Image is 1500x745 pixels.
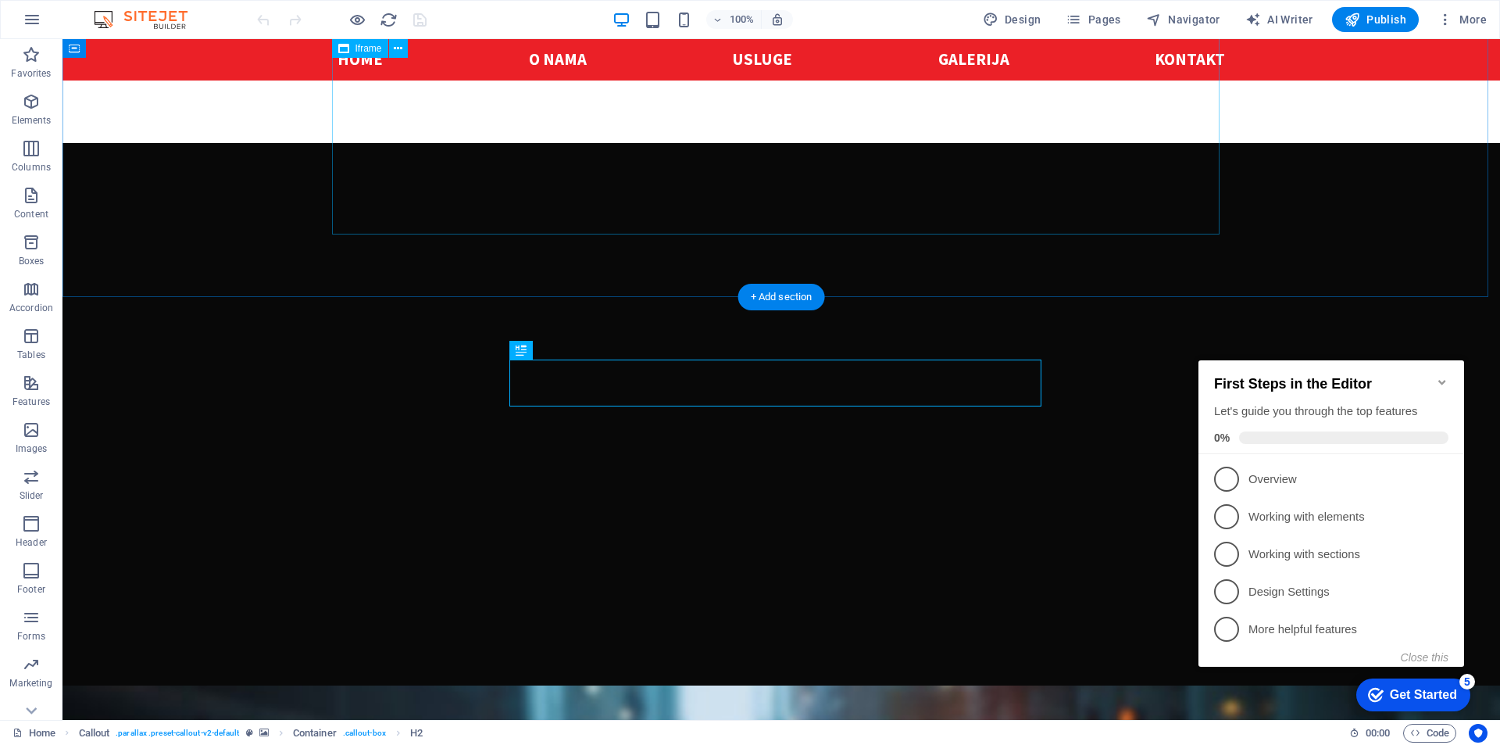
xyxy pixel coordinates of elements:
[6,273,272,310] li: More helpful features
[770,13,784,27] i: On resize automatically adjust zoom level to fit chosen device.
[1332,7,1419,32] button: Publish
[1245,12,1313,27] span: AI Writer
[56,171,244,188] p: Working with elements
[246,729,253,737] i: This element is a customizable preset
[20,489,44,502] p: Slider
[14,208,48,220] p: Content
[9,302,53,314] p: Accordion
[56,246,244,263] p: Design Settings
[1146,12,1220,27] span: Navigator
[6,123,272,160] li: Overview
[90,10,207,29] img: Editor Logo
[380,11,398,29] i: Reload page
[12,396,50,408] p: Features
[1437,12,1487,27] span: More
[22,66,256,82] div: Let's guide you through the top features
[1469,724,1487,743] button: Usercentrics
[116,724,239,743] span: . parallax .preset-callout-v2-default
[209,313,256,326] button: Close this
[1349,724,1391,743] h6: Session time
[16,442,48,455] p: Images
[1239,7,1320,32] button: AI Writer
[164,341,278,374] div: Get Started 5 items remaining, 0% complete
[1431,7,1493,32] button: More
[56,284,244,300] p: More helpful features
[79,724,110,743] span: Click to select. Double-click to edit
[12,114,52,127] p: Elements
[198,350,265,364] div: Get Started
[11,67,51,80] p: Favorites
[267,336,283,352] div: 5
[738,284,825,310] div: + Add section
[293,724,337,743] span: Click to select. Double-click to edit
[410,724,423,743] span: Click to select. Double-click to edit
[17,349,45,361] p: Tables
[1140,7,1227,32] button: Navigator
[977,7,1048,32] button: Design
[12,724,55,743] a: Click to cancel selection. Double-click to open Pages
[1377,727,1379,739] span: :
[79,724,423,743] nav: breadcrumb
[259,729,269,737] i: This element contains a background
[17,630,45,643] p: Forms
[1345,12,1406,27] span: Publish
[1403,724,1456,743] button: Code
[19,255,45,267] p: Boxes
[730,10,755,29] h6: 100%
[1059,7,1127,32] button: Pages
[355,44,382,53] span: Iframe
[22,38,256,55] h2: First Steps in the Editor
[244,38,256,51] div: Minimize checklist
[1410,724,1449,743] span: Code
[1366,724,1390,743] span: 00 00
[6,235,272,273] li: Design Settings
[977,7,1048,32] div: Design (Ctrl+Alt+Y)
[12,161,51,174] p: Columns
[348,10,366,29] button: Click here to leave preview mode and continue editing
[22,94,47,106] span: 0%
[1066,12,1120,27] span: Pages
[983,12,1041,27] span: Design
[706,10,762,29] button: 100%
[6,198,272,235] li: Working with sections
[6,160,272,198] li: Working with elements
[343,724,386,743] span: . callout-box
[379,10,398,29] button: reload
[16,536,47,549] p: Header
[17,583,45,596] p: Footer
[56,134,244,150] p: Overview
[9,677,52,689] p: Marketing
[56,209,244,225] p: Working with sections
